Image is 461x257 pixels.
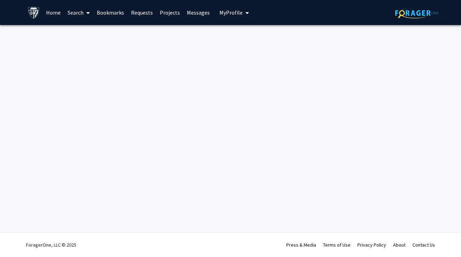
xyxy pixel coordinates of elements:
a: Projects [156,0,183,25]
a: Contact Us [412,242,435,248]
a: Press & Media [286,242,316,248]
iframe: Chat [5,226,29,252]
a: Terms of Use [323,242,350,248]
div: ForagerOne, LLC © 2025 [26,233,76,257]
a: Bookmarks [93,0,128,25]
a: Search [64,0,93,25]
span: My Profile [219,9,243,16]
img: Johns Hopkins University Logo [28,7,40,19]
a: Messages [183,0,213,25]
a: Home [43,0,64,25]
a: Requests [128,0,156,25]
a: About [393,242,406,248]
img: ForagerOne Logo [395,8,438,18]
a: Privacy Policy [357,242,386,248]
